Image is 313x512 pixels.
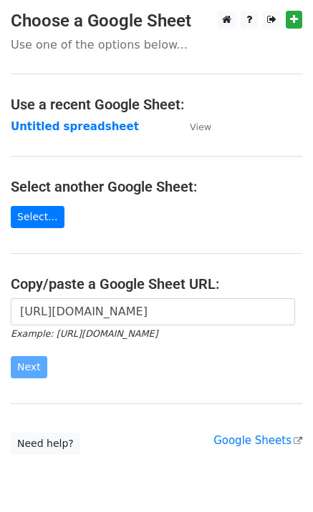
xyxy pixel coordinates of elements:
h4: Use a recent Google Sheet: [11,96,302,113]
h3: Choose a Google Sheet [11,11,302,31]
a: Need help? [11,433,80,455]
h4: Copy/paste a Google Sheet URL: [11,275,302,292]
small: Example: [URL][DOMAIN_NAME] [11,328,158,339]
p: Use one of the options below... [11,37,302,52]
input: Next [11,356,47,378]
input: Paste your Google Sheet URL here [11,298,295,325]
small: View [190,122,211,132]
a: View [175,120,211,133]
a: Select... [11,206,64,228]
a: Untitled spreadsheet [11,120,139,133]
a: Google Sheets [213,434,302,447]
h4: Select another Google Sheet: [11,178,302,195]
